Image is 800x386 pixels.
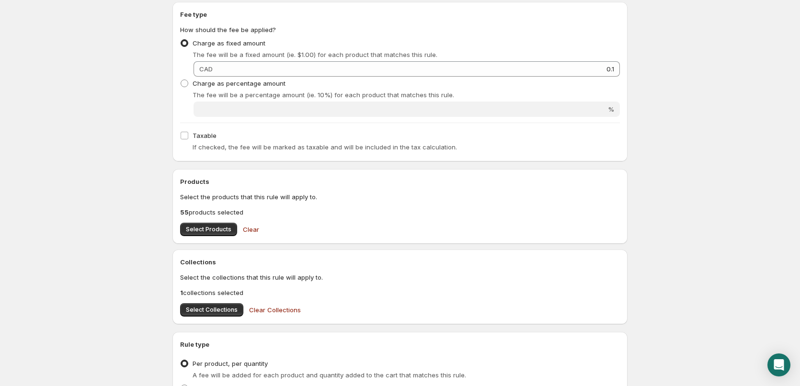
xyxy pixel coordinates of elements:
[193,371,466,379] span: A fee will be added for each product and quantity added to the cart that matches this rule.
[193,143,457,151] span: If checked, the fee will be marked as taxable and will be included in the tax calculation.
[186,226,231,233] span: Select Products
[180,10,620,19] h2: Fee type
[180,303,243,317] button: Select Collections
[237,220,265,239] button: Clear
[180,207,620,217] p: products selected
[180,340,620,349] h2: Rule type
[193,79,286,87] span: Charge as percentage amount
[180,208,189,216] b: 55
[767,353,790,376] div: Open Intercom Messenger
[180,272,620,282] p: Select the collections that this rule will apply to.
[193,132,217,139] span: Taxable
[180,289,183,296] b: 1
[249,305,301,315] span: Clear Collections
[193,90,620,100] p: The fee will be a percentage amount (ie. 10%) for each product that matches this rule.
[243,300,307,319] button: Clear Collections
[243,225,259,234] span: Clear
[193,360,268,367] span: Per product, per quantity
[180,177,620,186] h2: Products
[186,306,238,314] span: Select Collections
[180,192,620,202] p: Select the products that this rule will apply to.
[180,26,276,34] span: How should the fee be applied?
[193,51,437,58] span: The fee will be a fixed amount (ie. $1.00) for each product that matches this rule.
[193,39,265,47] span: Charge as fixed amount
[180,288,620,297] p: collections selected
[608,105,614,113] span: %
[199,65,213,73] span: CAD
[180,257,620,267] h2: Collections
[180,223,237,236] button: Select Products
